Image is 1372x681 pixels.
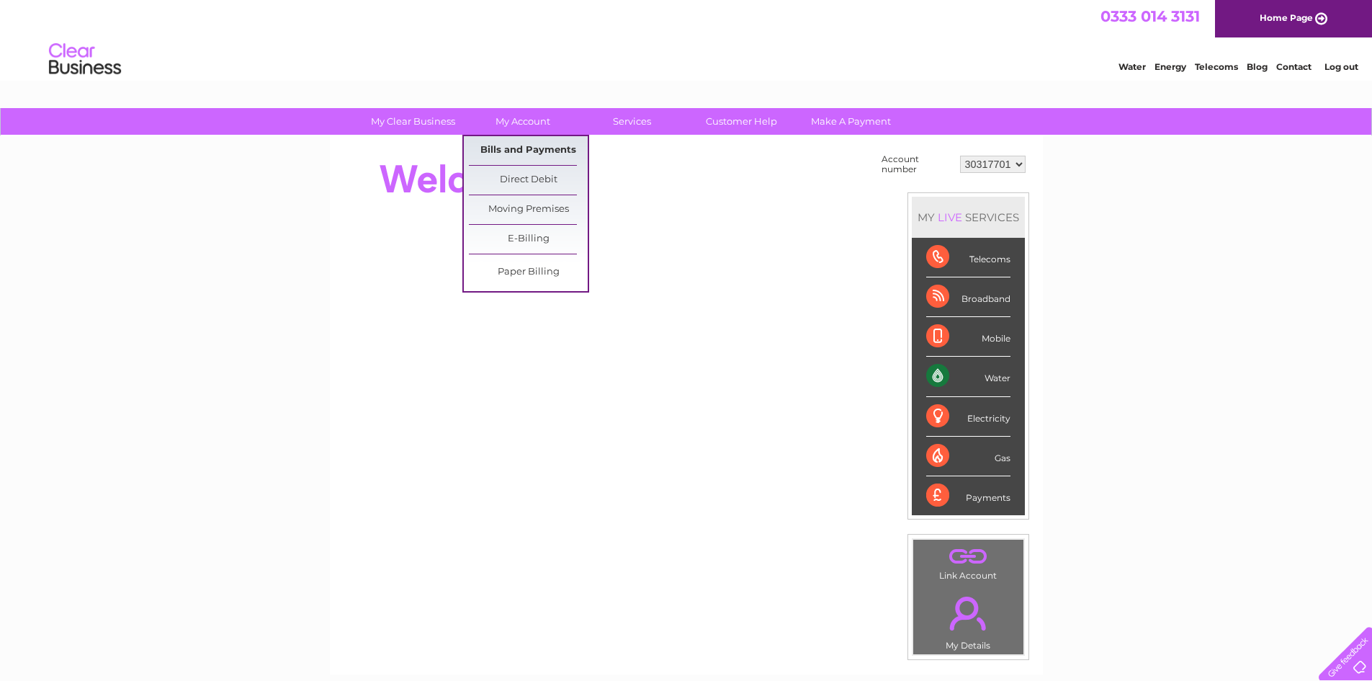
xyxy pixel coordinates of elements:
[469,195,588,224] a: Moving Premises
[792,108,910,135] a: Make A Payment
[1324,61,1358,72] a: Log out
[469,166,588,195] a: Direct Debit
[926,476,1010,515] div: Payments
[912,197,1025,238] div: MY SERVICES
[926,397,1010,437] div: Electricity
[1195,61,1238,72] a: Telecoms
[917,588,1020,638] a: .
[878,151,956,178] td: Account number
[926,238,1010,277] div: Telecoms
[469,136,588,165] a: Bills and Payments
[1154,61,1186,72] a: Energy
[1118,61,1146,72] a: Water
[346,8,1027,70] div: Clear Business is a trading name of Verastar Limited (registered in [GEOGRAPHIC_DATA] No. 3667643...
[926,317,1010,357] div: Mobile
[354,108,472,135] a: My Clear Business
[926,277,1010,317] div: Broadband
[926,357,1010,396] div: Water
[48,37,122,81] img: logo.png
[913,539,1024,584] td: Link Account
[913,584,1024,655] td: My Details
[935,210,965,224] div: LIVE
[917,543,1020,569] a: .
[926,437,1010,476] div: Gas
[469,225,588,254] a: E-Billing
[573,108,691,135] a: Services
[1276,61,1312,72] a: Contact
[1247,61,1268,72] a: Blog
[469,258,588,287] a: Paper Billing
[1100,7,1200,25] a: 0333 014 3131
[682,108,801,135] a: Customer Help
[463,108,582,135] a: My Account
